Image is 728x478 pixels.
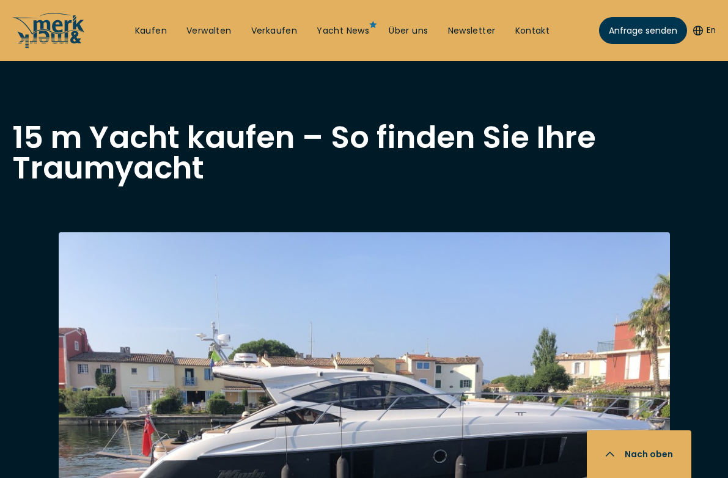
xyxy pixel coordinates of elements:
button: Nach oben [587,430,691,478]
button: En [693,24,716,37]
a: Newsletter [448,25,496,37]
a: Kaufen [135,25,167,37]
a: Yacht News [317,25,369,37]
a: Über uns [389,25,428,37]
a: Anfrage senden [599,17,687,44]
h1: 15 m Yacht kaufen – So finden Sie Ihre Traumyacht [12,122,716,183]
a: Verwalten [186,25,232,37]
a: Kontakt [515,25,550,37]
span: Anfrage senden [609,24,677,37]
a: Verkaufen [251,25,298,37]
